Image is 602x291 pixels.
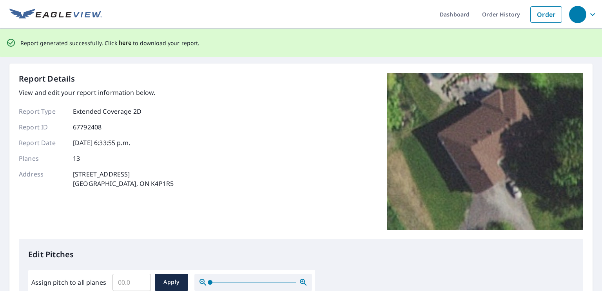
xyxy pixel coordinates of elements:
[73,107,141,116] p: Extended Coverage 2D
[19,88,174,97] p: View and edit your report information below.
[19,138,66,147] p: Report Date
[73,169,174,188] p: [STREET_ADDRESS] [GEOGRAPHIC_DATA], ON K4P1R5
[19,73,75,85] p: Report Details
[19,154,66,163] p: Planes
[73,122,102,132] p: 67792408
[19,169,66,188] p: Address
[73,138,130,147] p: [DATE] 6:33:55 p.m.
[20,38,200,48] p: Report generated successfully. Click to download your report.
[73,154,80,163] p: 13
[387,73,583,230] img: Top image
[19,107,66,116] p: Report Type
[28,249,574,260] p: Edit Pitches
[530,6,562,23] a: Order
[119,38,132,48] button: here
[161,277,182,287] span: Apply
[19,122,66,132] p: Report ID
[155,274,188,291] button: Apply
[31,278,106,287] label: Assign pitch to all planes
[9,9,102,20] img: EV Logo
